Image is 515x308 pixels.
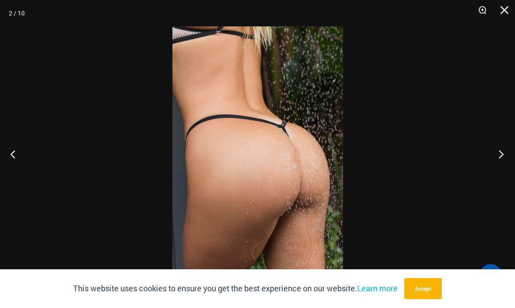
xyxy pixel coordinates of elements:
[9,7,25,20] div: 2 / 10
[73,282,398,295] p: This website uses cookies to ensure you get the best experience on our website.
[357,283,398,293] a: Learn more
[482,132,515,176] button: Next
[404,278,442,299] button: Accept
[172,26,343,282] img: Trade Winds IvoryInk 384 Top 453 Micro 06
